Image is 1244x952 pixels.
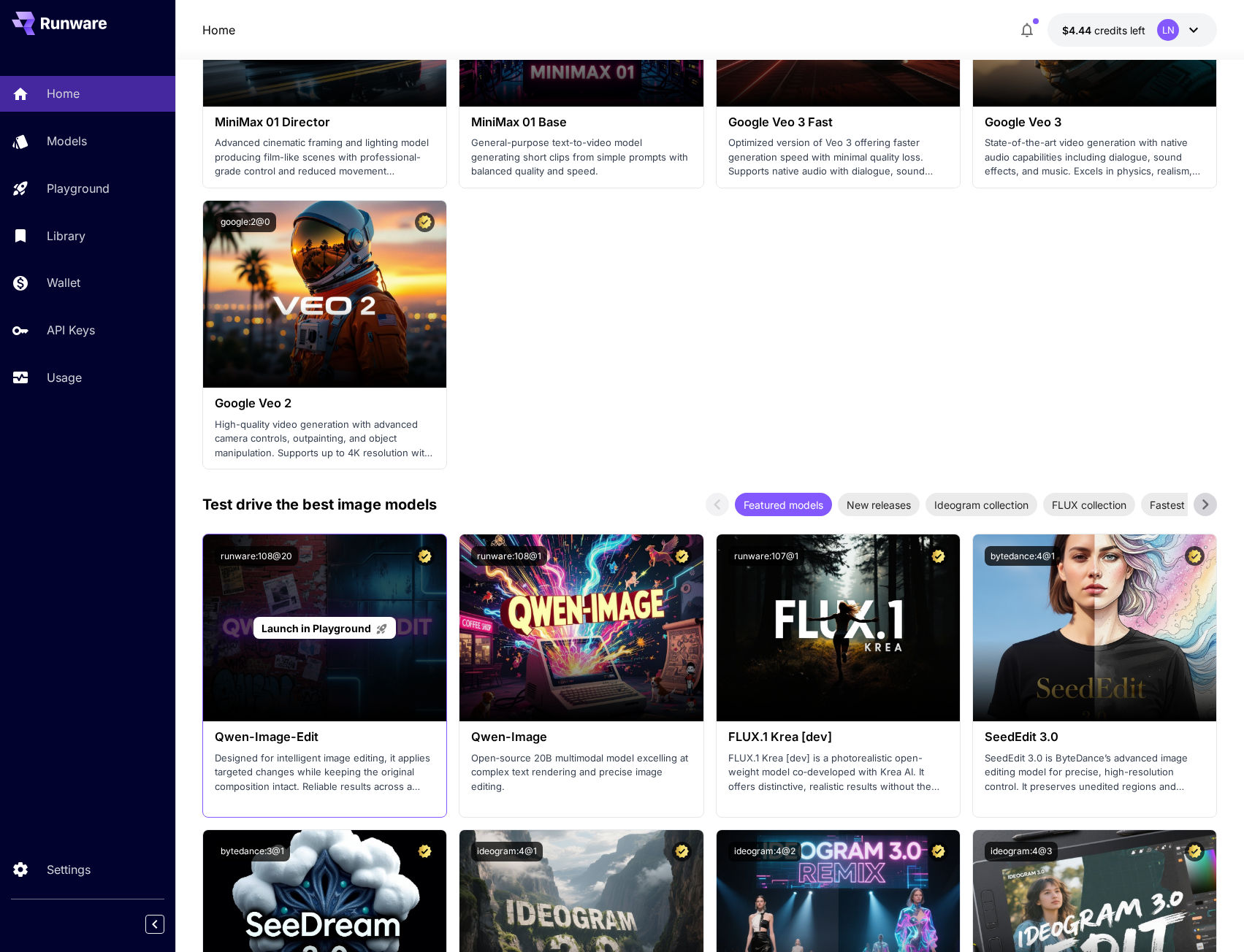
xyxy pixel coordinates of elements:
[471,751,691,794] p: Open‑source 20B multimodal model excelling at complex text rendering and precise image editing.
[215,546,298,566] button: runware:108@20
[928,842,948,861] button: Certified Model – Vetted for best performance and includes a commercial license.
[471,842,543,861] button: ideogram:4@1
[203,201,446,388] img: alt
[47,227,85,245] p: Library
[985,136,1205,179] p: State-of-the-art video generation with native audio capabilities including dialogue, sound effect...
[1185,842,1205,861] button: Certified Model – Vetted for best performance and includes a commercial license.
[471,546,547,566] button: runware:108@1
[717,534,960,721] img: alt
[838,497,920,513] span: New releases
[1062,23,1145,38] div: $4.44123
[985,115,1205,129] h3: Google Veo 3
[1094,24,1145,37] span: credits left
[985,546,1061,566] button: bytedance:4@1
[415,546,435,566] button: Certified Model – Vetted for best performance and includes a commercial license.
[253,617,396,640] a: Launch in Playground
[215,396,435,410] h3: Google Veo 2
[1141,497,1231,513] span: Fastest models
[728,546,804,566] button: runware:107@1
[471,115,691,129] h3: MiniMax 01 Base
[471,730,691,744] h3: Qwen-Image
[215,212,276,232] button: google:2@0
[728,115,948,129] h3: Google Veo 3 Fast
[838,493,920,516] div: New releases
[215,115,435,129] h3: MiniMax 01 Director
[202,21,235,39] a: Home
[973,534,1216,721] img: alt
[215,730,435,744] h3: Qwen-Image-Edit
[672,546,692,566] button: Certified Model – Vetted for best performance and includes a commercial license.
[672,842,692,861] button: Certified Model – Vetted for best performance and includes a commercial license.
[156,911,175,937] div: Collapse sidebar
[928,546,948,566] button: Certified Model – Vetted for best performance and includes a commercial license.
[1048,13,1217,47] button: $4.44123LN
[735,493,832,516] div: Featured models
[145,915,164,934] button: Collapse sidebar
[728,136,948,179] p: Optimized version of Veo 3 offering faster generation speed with minimal quality loss. Supports n...
[262,622,371,634] span: Launch in Playground
[926,497,1037,513] span: Ideogram collection
[47,85,80,102] p: Home
[985,730,1205,744] h3: SeedEdit 3.0
[735,497,832,513] span: Featured models
[47,369,82,386] p: Usage
[415,212,435,232] button: Certified Model – Vetted for best performance and includes a commercial license.
[1043,493,1135,516] div: FLUX collection
[1141,493,1231,516] div: Fastest models
[202,494,437,515] p: Test drive the best image models
[215,136,435,179] p: Advanced cinematic framing and lighting model producing film-like scenes with professional-grade ...
[926,493,1037,516] div: Ideogram collection
[47,180,110,197] p: Playground
[985,842,1058,861] button: ideogram:4@3
[47,274,80,291] p: Wallet
[215,751,435,794] p: Designed for intelligent image editing, it applies targeted changes while keeping the original co...
[728,842,801,861] button: ideogram:4@2
[202,21,235,39] nav: breadcrumb
[215,842,290,861] button: bytedance:3@1
[1157,19,1179,41] div: LN
[459,534,703,721] img: alt
[985,751,1205,794] p: SeedEdit 3.0 is ByteDance’s advanced image editing model for precise, high-resolution control. It...
[47,132,87,150] p: Models
[1043,497,1135,513] span: FLUX collection
[47,861,91,878] p: Settings
[471,136,691,179] p: General-purpose text-to-video model generating short clips from simple prompts with balanced qual...
[728,730,948,744] h3: FLUX.1 Krea [dev]
[415,842,435,861] button: Certified Model – Vetted for best performance and includes a commercial license.
[47,321,95,339] p: API Keys
[1185,546,1205,566] button: Certified Model – Vetted for best performance and includes a commercial license.
[728,751,948,794] p: FLUX.1 Krea [dev] is a photorealistic open-weight model co‑developed with Krea AI. It offers dist...
[215,418,435,461] p: High-quality video generation with advanced camera controls, outpainting, and object manipulation...
[1062,24,1094,37] span: $4.44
